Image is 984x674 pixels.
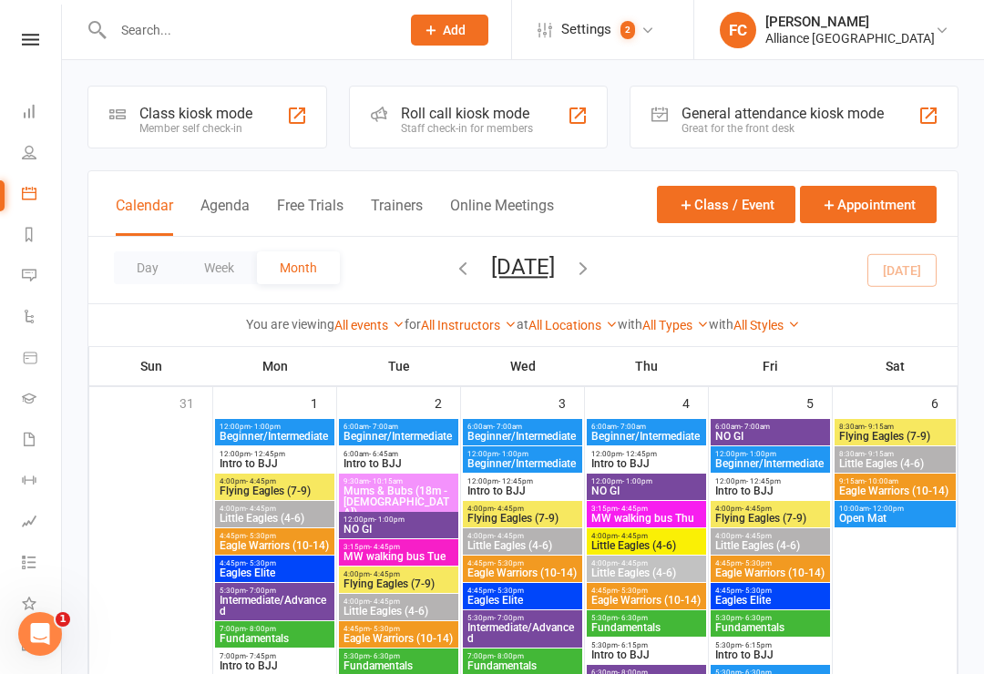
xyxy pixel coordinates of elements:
button: Agenda [200,197,250,236]
span: 5:30pm [590,614,702,622]
span: 12:00pm [219,423,331,431]
div: [PERSON_NAME] [765,14,935,30]
span: Beginner/Intermediate [219,431,331,442]
span: 9:15am [838,477,952,485]
span: - 1:00pm [251,423,281,431]
span: - 8:00pm [494,652,524,660]
span: - 4:45pm [618,559,648,567]
span: NO GI [714,431,826,442]
span: Intro to BJJ [466,485,579,496]
span: - 10:00am [865,477,898,485]
a: Assessments [22,503,63,544]
span: - 4:45pm [246,477,276,485]
span: - 6:15pm [618,641,648,649]
span: 3:15pm [590,505,702,513]
strong: at [517,317,528,332]
span: - 7:00am [741,423,770,431]
span: - 6:30pm [742,614,772,622]
span: 5:30pm [714,614,826,622]
span: Eagle Warriors (10-14) [838,485,952,496]
span: 6:00am [466,423,579,431]
span: 5:30pm [343,652,455,660]
strong: with [709,317,733,332]
span: Little Eagles (4-6) [838,458,952,469]
span: Eagle Warriors (10-14) [714,567,826,578]
span: Fundamentals [343,660,455,671]
span: Eagles Elite [714,595,826,606]
span: 4:00pm [466,505,579,513]
a: All events [334,318,405,332]
iframe: Intercom live chat [18,612,62,656]
span: Fundamentals [590,622,702,633]
span: Intro to BJJ [714,649,826,660]
span: - 1:00pm [746,450,776,458]
span: Flying Eagles (7-9) [714,513,826,524]
div: 1 [311,387,336,417]
span: 12:00pm [714,450,826,458]
span: Intro to BJJ [343,458,455,469]
span: Intro to BJJ [219,458,331,469]
span: - 6:15pm [742,641,772,649]
span: Intro to BJJ [714,485,826,496]
div: Staff check-in for members [401,122,533,135]
div: 3 [559,387,584,417]
span: - 5:30pm [742,587,772,595]
span: Intro to BJJ [590,649,702,660]
a: Product Sales [22,339,63,380]
span: 4:45pm [219,559,331,567]
th: Tue [337,347,461,385]
span: Open Mat [838,513,952,524]
div: Great for the front desk [682,122,884,135]
span: - 5:30pm [618,587,648,595]
th: Thu [585,347,709,385]
button: Online Meetings [450,197,554,236]
span: 6:00am [714,423,826,431]
strong: with [618,317,642,332]
th: Mon [213,347,337,385]
span: - 5:30pm [246,559,276,567]
span: 6:00am [590,423,702,431]
span: - 5:30pm [246,532,276,540]
span: 7:00pm [466,652,579,660]
span: 6:00am [343,423,455,431]
span: Beginner/Intermediate [714,458,826,469]
div: Alliance [GEOGRAPHIC_DATA] [765,30,935,46]
span: MW walking bus Tue [343,551,455,562]
span: - 7:45pm [246,652,276,660]
span: 4:45pm [714,587,826,595]
span: 12:00pm [466,477,579,485]
span: NO GI [590,485,702,496]
span: - 7:00pm [246,587,276,595]
button: Free Trials [277,197,343,236]
span: Fundamentals [219,633,331,644]
span: 4:45pm [590,587,702,595]
span: - 4:45pm [742,505,772,513]
span: Flying Eagles (7-9) [838,431,952,442]
span: 5:30pm [466,614,579,622]
th: Sat [833,347,958,385]
span: 5:30pm [590,641,702,649]
span: Fundamentals [714,622,826,633]
span: - 7:00am [493,423,522,431]
span: 4:00pm [219,477,331,485]
a: Dashboard [22,93,63,134]
span: - 6:30pm [370,652,400,660]
span: Little Eagles (4-6) [343,606,455,617]
span: 12:00pm [466,450,579,458]
span: - 4:45pm [618,532,648,540]
a: People [22,134,63,175]
span: Little Eagles (4-6) [714,540,826,551]
span: 1 [56,612,70,627]
button: Trainers [371,197,423,236]
span: NO GI [343,524,455,535]
th: Wed [461,347,585,385]
span: 4:00pm [714,532,826,540]
span: 4:00pm [590,559,702,567]
span: Intro to BJJ [219,660,331,671]
span: - 5:30pm [494,559,524,567]
span: Eagle Warriors (10-14) [219,540,331,551]
span: 12:00pm [343,516,455,524]
span: 4:45pm [466,587,579,595]
button: [DATE] [491,254,555,280]
a: Reports [22,216,63,257]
